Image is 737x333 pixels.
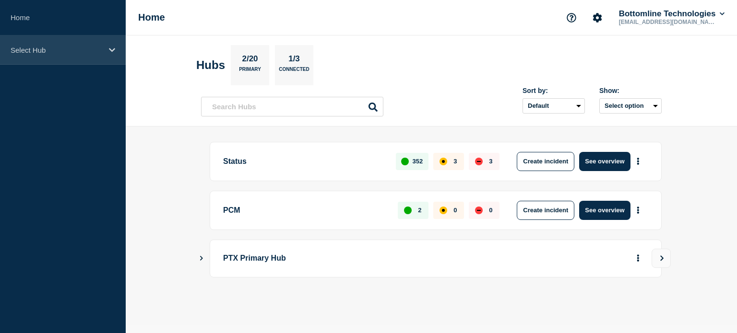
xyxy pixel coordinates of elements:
[587,8,607,28] button: Account settings
[599,87,662,94] div: Show:
[453,158,457,165] p: 3
[201,97,383,116] input: Search Hubs
[440,158,447,165] div: affected
[517,201,574,220] button: Create incident
[579,152,630,171] button: See overview
[440,207,447,214] div: affected
[517,152,574,171] button: Create incident
[632,152,644,170] button: More actions
[561,8,582,28] button: Support
[579,201,630,220] button: See overview
[632,250,644,267] button: More actions
[138,12,165,23] h1: Home
[223,201,387,220] p: PCM
[617,9,726,19] button: Bottomline Technologies
[401,158,409,165] div: up
[453,207,457,214] p: 0
[652,249,671,268] button: View
[196,58,225,72] h2: Hubs
[223,152,385,171] p: Status
[11,46,103,54] p: Select Hub
[523,98,585,114] select: Sort by
[632,201,644,219] button: More actions
[489,207,492,214] p: 0
[223,250,488,267] p: PTX Primary Hub
[404,207,412,214] div: up
[599,98,662,114] button: Select option
[285,54,304,67] p: 1/3
[199,255,204,262] button: Show Connected Hubs
[279,67,309,77] p: Connected
[418,207,421,214] p: 2
[489,158,492,165] p: 3
[413,158,423,165] p: 352
[239,67,261,77] p: Primary
[475,207,483,214] div: down
[475,158,483,165] div: down
[617,19,717,25] p: [EMAIL_ADDRESS][DOMAIN_NAME]
[238,54,262,67] p: 2/20
[523,87,585,94] div: Sort by:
